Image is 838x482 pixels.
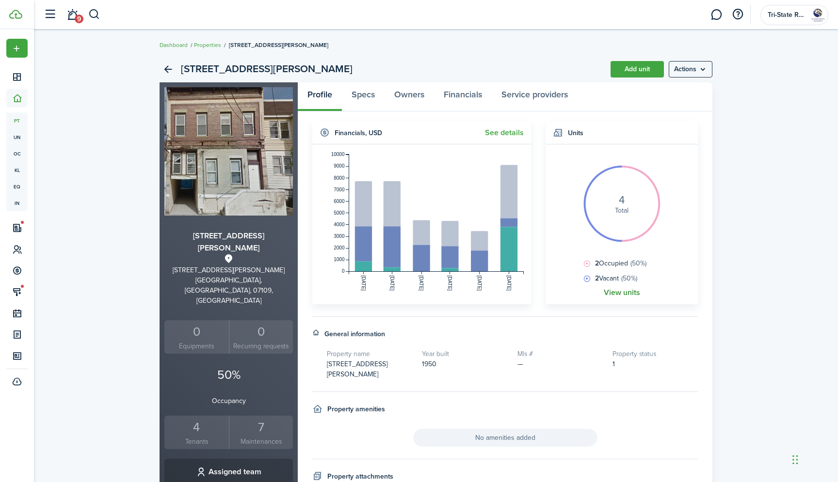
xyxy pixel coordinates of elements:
[792,445,798,474] div: Drag
[327,349,412,359] h5: Property name
[164,320,229,354] a: 0Equipments
[41,5,59,24] button: Open sidebar
[729,6,746,23] button: Open resource center
[621,273,637,283] span: (50%)
[612,359,615,369] span: 1
[164,87,293,216] img: Property avatar
[6,162,28,178] a: kl
[6,145,28,162] a: oc
[229,320,293,354] a: 0 Recurring requests
[612,349,698,359] h5: Property status
[6,129,28,145] a: un
[6,112,28,129] a: pt
[334,187,345,192] tspan: 7000
[568,128,583,138] h4: Units
[167,436,226,447] small: Tenants
[335,128,382,138] h4: Financials , USD
[164,396,293,406] p: Occupancy
[707,2,725,27] a: Messaging
[9,10,22,19] img: TenantCloud
[167,341,226,351] small: Equipments
[334,175,345,181] tspan: 8000
[477,276,482,291] tspan: [DATE]
[334,199,345,204] tspan: 6000
[485,128,524,137] a: See details
[334,163,345,169] tspan: 9000
[448,276,453,291] tspan: [DATE]
[6,195,28,211] a: in
[164,416,229,449] a: 4Tenants
[327,404,385,414] h4: Property amenities
[389,276,395,291] tspan: [DATE]
[75,15,83,23] span: 9
[669,61,712,78] menu-btn: Actions
[229,41,328,49] span: [STREET_ADDRESS][PERSON_NAME]
[342,269,345,274] tspan: 0
[181,61,353,78] h2: [STREET_ADDRESS][PERSON_NAME]
[167,323,226,341] div: 0
[229,416,293,449] a: 7Maintenances
[593,258,646,268] span: Occupied
[167,418,226,436] div: 4
[413,429,597,447] span: No amenities added
[164,265,293,275] div: [STREET_ADDRESS][PERSON_NAME]
[88,6,100,23] button: Search
[194,41,221,49] a: Properties
[768,12,806,18] span: Tri-State Rental Properties
[595,273,599,283] b: 2
[324,329,385,339] h4: General information
[506,276,512,291] tspan: [DATE]
[604,288,640,297] a: View units
[232,341,291,351] small: Recurring requests
[419,276,424,291] tspan: [DATE]
[517,349,603,359] h5: Mls #
[385,82,434,111] a: Owners
[619,195,625,205] i: 4
[492,82,578,111] a: Service providers
[331,152,345,157] tspan: 10000
[6,39,28,58] button: Open menu
[334,222,345,227] tspan: 4000
[593,273,637,283] span: Vacant
[669,61,712,78] button: Open menu
[361,276,366,291] tspan: [DATE]
[595,258,599,268] b: 2
[334,257,345,263] tspan: 1000
[615,205,628,216] span: Total
[160,61,176,78] a: Back
[160,41,188,49] a: Dashboard
[327,471,393,482] h4: Property attachments
[6,178,28,195] a: eq
[164,366,293,384] p: 50%
[327,359,387,379] span: [STREET_ADDRESS][PERSON_NAME]
[63,2,81,27] a: Notifications
[334,245,345,250] tspan: 2000
[232,323,291,341] div: 0
[164,275,293,306] div: [GEOGRAPHIC_DATA], [GEOGRAPHIC_DATA], 07109, [GEOGRAPHIC_DATA]
[434,82,492,111] a: Financials
[342,82,385,111] a: Specs
[232,418,291,436] div: 7
[334,210,345,216] tspan: 5000
[164,230,293,254] h3: [STREET_ADDRESS][PERSON_NAME]
[517,359,523,369] span: —
[611,61,664,78] a: Add unit
[334,233,345,239] tspan: 3000
[232,436,291,447] small: Maintenances
[810,7,826,23] img: Tri-State Rental Properties
[209,466,261,478] h3: Assigned team
[672,377,838,482] iframe: Chat Widget
[630,258,646,268] span: (50%)
[422,349,507,359] h5: Year built
[422,359,436,369] span: 1950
